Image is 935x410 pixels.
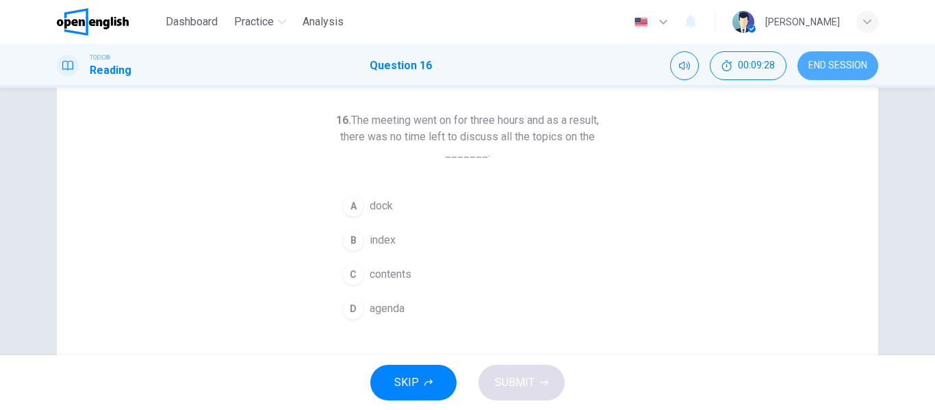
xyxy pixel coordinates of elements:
button: SKIP [370,365,457,400]
span: END SESSION [808,60,867,71]
a: OpenEnglish logo [57,8,160,36]
button: Dashboard [160,10,223,34]
div: [PERSON_NAME] [765,14,840,30]
span: Analysis [303,14,344,30]
div: Hide [710,51,786,80]
div: Mute [670,51,699,80]
h6: The meeting went on for three hours and as a result, there was no time left to discuss all the to... [336,112,599,162]
button: 00:09:28 [710,51,786,80]
span: TOEIC® [90,53,110,62]
span: index [370,232,396,248]
button: Dagenda [336,292,599,326]
strong: 16. [336,114,351,127]
button: Practice [229,10,292,34]
button: END SESSION [797,51,878,80]
img: en [632,17,650,27]
button: Adock [336,189,599,223]
button: Ccontents [336,257,599,292]
span: contents [370,266,411,283]
span: 00:09:28 [738,60,775,71]
div: B [342,229,364,251]
span: dock [370,198,393,214]
h1: Reading [90,62,131,79]
button: Analysis [297,10,349,34]
h1: Question 16 [370,57,432,74]
span: Practice [234,14,274,30]
button: Bindex [336,223,599,257]
img: OpenEnglish logo [57,8,129,36]
img: Profile picture [732,11,754,33]
span: SKIP [394,373,419,392]
div: D [342,298,364,320]
span: Dashboard [166,14,218,30]
div: A [342,195,364,217]
div: C [342,264,364,285]
span: agenda [370,300,405,317]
